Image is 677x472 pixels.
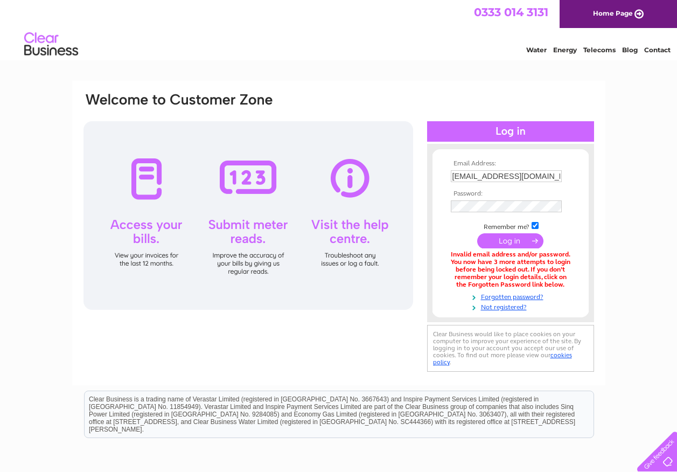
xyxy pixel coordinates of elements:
div: Invalid email address and/or password. You now have 3 more attempts to login before being locked ... [451,251,570,288]
td: Remember me? [448,220,573,231]
img: logo.png [24,28,79,61]
a: cookies policy [433,351,572,366]
input: Submit [477,233,543,248]
a: 0333 014 3131 [474,5,548,19]
a: Telecoms [583,46,616,54]
a: Forgotten password? [451,291,573,301]
div: Clear Business is a trading name of Verastar Limited (registered in [GEOGRAPHIC_DATA] No. 3667643... [85,6,594,52]
th: Password: [448,190,573,198]
a: Energy [553,46,577,54]
th: Email Address: [448,160,573,168]
a: Contact [644,46,671,54]
div: Clear Business would like to place cookies on your computer to improve your experience of the sit... [427,325,594,372]
a: Water [526,46,547,54]
a: Blog [622,46,638,54]
a: Not registered? [451,301,573,311]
